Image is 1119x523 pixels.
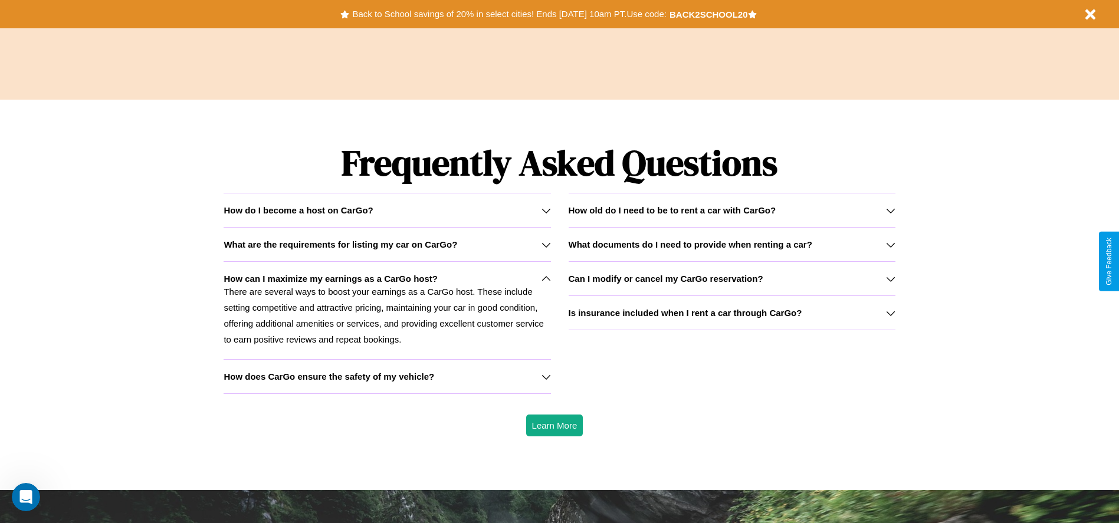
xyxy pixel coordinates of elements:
h3: How do I become a host on CarGo? [224,205,373,215]
b: BACK2SCHOOL20 [670,9,748,19]
p: There are several ways to boost your earnings as a CarGo host. These include setting competitive ... [224,284,550,347]
h3: Can I modify or cancel my CarGo reservation? [569,274,763,284]
h1: Frequently Asked Questions [224,133,895,193]
h3: How does CarGo ensure the safety of my vehicle? [224,371,434,381]
button: Learn More [526,415,583,436]
button: Back to School savings of 20% in select cities! Ends [DATE] 10am PT.Use code: [349,6,669,22]
h3: Is insurance included when I rent a car through CarGo? [569,308,802,318]
h3: How old do I need to be to rent a car with CarGo? [569,205,776,215]
h3: What are the requirements for listing my car on CarGo? [224,239,457,249]
div: Give Feedback [1105,238,1113,285]
h3: What documents do I need to provide when renting a car? [569,239,812,249]
iframe: Intercom live chat [12,483,40,511]
h3: How can I maximize my earnings as a CarGo host? [224,274,438,284]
